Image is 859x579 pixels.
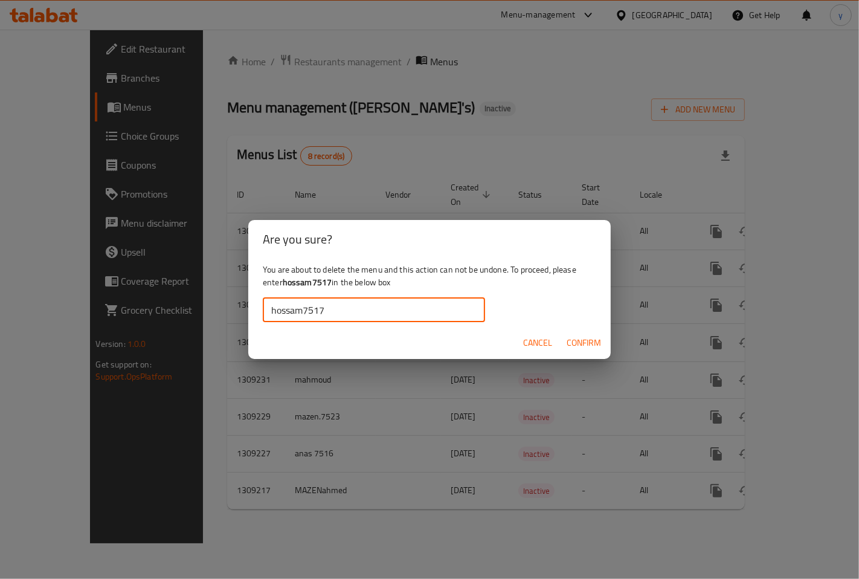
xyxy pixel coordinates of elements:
div: You are about to delete the menu and this action can not be undone. To proceed, please enter in t... [248,259,611,326]
h2: Are you sure? [263,230,596,249]
span: Confirm [567,335,601,351]
b: hossam7517 [283,274,332,290]
button: Confirm [562,332,606,354]
span: Cancel [523,335,552,351]
button: Cancel [518,332,557,354]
